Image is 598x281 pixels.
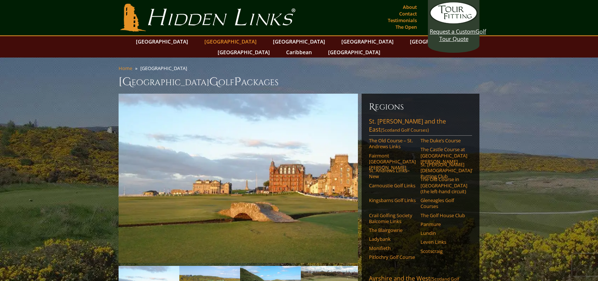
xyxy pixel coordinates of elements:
[369,254,416,260] a: Pitlochry Golf Course
[421,197,467,209] a: Gleneagles Golf Courses
[430,2,478,42] a: Request a CustomGolf Tour Quote
[369,245,416,251] a: Monifieth
[209,74,218,89] span: G
[421,239,467,245] a: Leven Links
[369,138,416,150] a: The Old Course – St. Andrews Links
[119,65,132,72] a: Home
[369,236,416,242] a: Ladybank
[324,47,384,58] a: [GEOGRAPHIC_DATA]
[119,74,479,89] h1: [GEOGRAPHIC_DATA] olf ackages
[394,22,419,32] a: The Open
[421,138,467,143] a: The Duke’s Course
[282,47,316,58] a: Caribbean
[269,36,329,47] a: [GEOGRAPHIC_DATA]
[421,221,467,227] a: Panmure
[381,127,429,133] span: (Scotland Golf Courses)
[401,2,419,12] a: About
[369,197,416,203] a: Kingsbarns Golf Links
[421,212,467,218] a: The Golf House Club
[214,47,274,58] a: [GEOGRAPHIC_DATA]
[421,146,467,164] a: The Castle Course at [GEOGRAPHIC_DATA][PERSON_NAME]
[397,8,419,19] a: Contact
[369,117,472,136] a: St. [PERSON_NAME] and the East(Scotland Golf Courses)
[369,227,416,233] a: The Blairgowrie
[430,28,475,35] span: Request a Custom
[421,176,467,194] a: The Old Course in [GEOGRAPHIC_DATA] (the left-hand circuit)
[406,36,466,47] a: [GEOGRAPHIC_DATA]
[421,162,467,180] a: St. [PERSON_NAME] [DEMOGRAPHIC_DATA]’ Putting Club
[421,248,467,254] a: Scotscraig
[369,167,416,180] a: St. Andrews Links–New
[386,15,419,25] a: Testimonials
[132,36,192,47] a: [GEOGRAPHIC_DATA]
[369,183,416,188] a: Carnoustie Golf Links
[201,36,260,47] a: [GEOGRAPHIC_DATA]
[369,212,416,225] a: Crail Golfing Society Balcomie Links
[421,230,467,236] a: Lundin
[234,74,241,89] span: P
[369,101,472,113] h6: Regions
[338,36,397,47] a: [GEOGRAPHIC_DATA]
[369,153,416,171] a: Fairmont [GEOGRAPHIC_DATA][PERSON_NAME]
[140,65,190,72] li: [GEOGRAPHIC_DATA]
